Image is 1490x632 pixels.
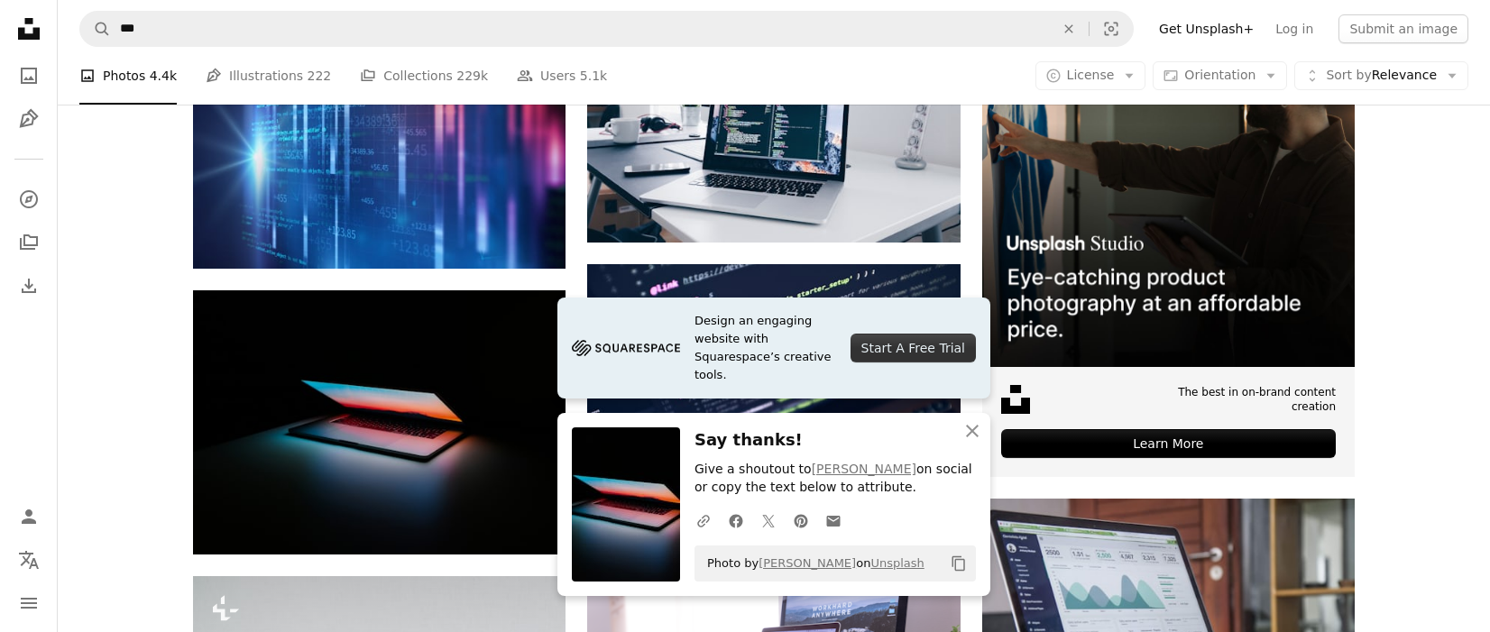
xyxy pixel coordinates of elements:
a: Share on Facebook [720,502,752,538]
a: Log in [1265,14,1324,43]
a: gray and black laptop computer on surface [193,414,566,430]
a: digital code number abstract background, represent coding technology and programming languages. [193,123,566,139]
div: Start A Free Trial [851,334,976,362]
img: file-1631678316303-ed18b8b5cb9cimage [1001,385,1030,414]
button: Visual search [1090,12,1133,46]
button: Submit an image [1338,14,1468,43]
button: Menu [11,585,47,621]
button: Language [11,542,47,578]
a: [PERSON_NAME] [812,462,916,476]
span: Sort by [1326,68,1371,82]
a: Collections [11,224,47,261]
span: Relevance [1326,67,1437,85]
a: Illustrations [11,101,47,137]
a: Photos [11,58,47,94]
button: License [1035,61,1146,90]
span: Photo by on [698,549,924,578]
a: Explore [11,181,47,217]
span: Orientation [1184,68,1255,82]
span: License [1067,68,1115,82]
p: Give a shoutout to on social or copy the text below to attribute. [694,461,976,497]
button: Clear [1049,12,1089,46]
a: Get Unsplash+ [1148,14,1265,43]
div: Learn More [1001,429,1336,458]
h3: Say thanks! [694,427,976,453]
img: gray and black laptop computer on surface [193,290,566,554]
a: Download History [11,268,47,304]
span: The best in on-brand content creation [1131,385,1336,416]
a: Share on Twitter [752,502,785,538]
button: Search Unsplash [80,12,111,46]
a: Log in / Sign up [11,499,47,535]
a: Share over email [817,502,850,538]
button: Copy to clipboard [943,548,974,579]
span: 5.1k [580,66,607,86]
a: Illustrations 222 [206,47,331,105]
button: Orientation [1153,61,1287,90]
a: Collections 229k [360,47,488,105]
img: file-1705255347840-230a6ab5bca9image [572,334,680,362]
form: Find visuals sitewide [79,11,1134,47]
a: Share on Pinterest [785,502,817,538]
a: [PERSON_NAME] [759,556,856,570]
a: Users 5.1k [517,47,607,105]
a: A MacBook with lines of code on its screen on a busy desk [587,109,960,125]
span: 229k [456,66,488,86]
span: Design an engaging website with Squarespace’s creative tools. [694,312,836,384]
img: turned on gray laptop computer [587,264,960,512]
span: 222 [308,66,332,86]
a: Home — Unsplash [11,11,47,50]
a: Design an engaging website with Squarespace’s creative tools.Start A Free Trial [557,298,990,398]
button: Sort byRelevance [1294,61,1468,90]
a: Unsplash [870,556,924,570]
